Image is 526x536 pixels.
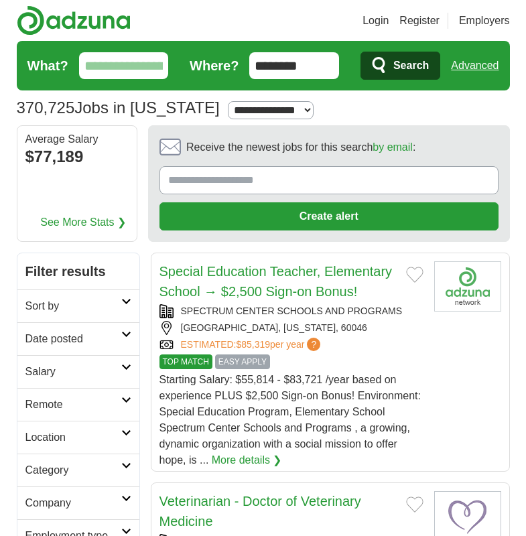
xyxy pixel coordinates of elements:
h2: Sort by [25,298,121,314]
img: Company logo [434,261,501,312]
div: [GEOGRAPHIC_DATA], [US_STATE], 60046 [159,321,423,335]
a: by email [373,141,413,153]
h2: Date posted [25,331,121,347]
a: Company [17,486,139,519]
a: Salary [17,355,139,388]
h1: Jobs in [US_STATE] [17,98,220,117]
a: Remote [17,388,139,421]
span: ? [307,338,320,351]
h2: Salary [25,364,121,380]
a: Sort by [17,289,139,322]
a: More details ❯ [212,452,282,468]
a: Register [399,13,440,29]
h2: Company [25,495,121,511]
label: What? [27,56,68,76]
span: $85,319 [236,339,270,350]
h2: Location [25,429,121,446]
button: Add to favorite jobs [406,496,423,513]
span: 370,725 [17,96,75,120]
label: Where? [190,56,239,76]
button: Search [360,52,440,80]
a: Category [17,454,139,486]
h2: Filter results [17,253,139,289]
span: Search [393,52,429,79]
a: Login [363,13,389,29]
a: Special Education Teacher, Elementary School → $2,500 Sign-on Bonus! [159,264,393,299]
div: $77,189 [25,145,129,169]
a: Location [17,421,139,454]
div: Average Salary [25,134,129,145]
h2: Remote [25,397,121,413]
button: Create alert [159,202,499,230]
h2: Category [25,462,121,478]
a: Date posted [17,322,139,355]
a: See More Stats ❯ [40,214,126,230]
span: Receive the newest jobs for this search : [186,139,415,155]
span: TOP MATCH [159,354,212,369]
a: Advanced [451,52,499,79]
span: Starting Salary: $55,814 - $83,721 /year based on experience PLUS $2,500 Sign-on Bonus! Environme... [159,374,421,466]
button: Add to favorite jobs [406,267,423,283]
a: ESTIMATED:$85,319per year? [181,338,324,352]
a: Employers [459,13,510,29]
div: SPECTRUM CENTER SCHOOLS AND PROGRAMS [159,304,423,318]
a: Veterinarian - Doctor of Veterinary Medicine [159,494,361,529]
img: Adzuna logo [17,5,131,36]
span: EASY APPLY [215,354,270,369]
